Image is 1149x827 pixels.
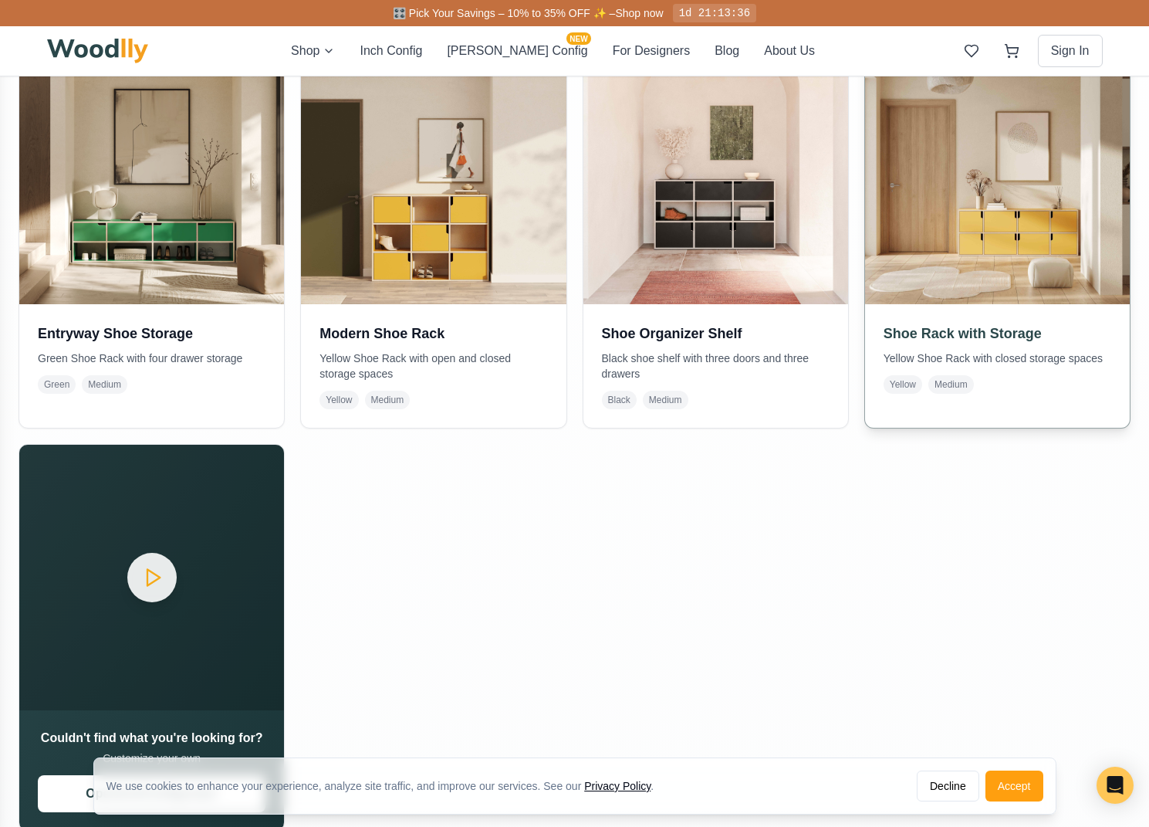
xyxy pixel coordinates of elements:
div: We use cookies to enhance your experience, analyze site traffic, and improve our services. See our . [106,778,667,794]
span: Yellow [319,391,358,409]
button: Blog [715,42,739,60]
img: Shoe Organizer Shelf [583,39,848,304]
button: Shop [291,42,335,60]
button: For Designers [613,42,690,60]
p: Yellow Shoe Rack with open and closed storage spaces [319,351,547,381]
img: Shoe Rack with Storage [858,32,1136,310]
p: Yellow Shoe Rack with closed storage spaces [884,351,1111,366]
p: Black shoe shelf with three doors and three drawers [602,351,830,381]
button: About Us [764,42,815,60]
p: Green Shoe Rack with four drawer storage [38,351,265,366]
a: Shop now [615,7,663,19]
h3: Couldn't find what you're looking for? [38,729,265,747]
button: Decline [917,771,979,802]
button: Sign In [1038,35,1103,67]
h3: Entryway Shoe Storage [38,323,265,344]
p: Customize your own [38,751,265,766]
button: Accept [985,771,1043,802]
a: Privacy Policy [584,780,651,792]
img: Modern Shoe Rack [301,39,566,304]
div: Open Intercom Messenger [1097,767,1134,804]
h3: Modern Shoe Rack [319,323,547,344]
span: Black [602,391,637,409]
span: Medium [643,391,688,409]
span: Yellow [884,375,922,394]
h3: Shoe Organizer Shelf [602,323,830,344]
img: Woodlly [47,39,149,63]
span: Green [38,375,76,394]
img: Entryway Shoe Storage [19,39,284,304]
button: [PERSON_NAME] ConfigNEW [447,42,587,60]
span: Medium [928,375,974,394]
span: Medium [82,375,127,394]
h3: Shoe Rack with Storage [884,323,1111,344]
span: Medium [365,391,411,409]
span: NEW [566,32,590,45]
div: 1d 21:13:36 [673,4,756,22]
button: Inch Config [360,42,422,60]
span: 🎛️ Pick Your Savings – 10% to 35% OFF ✨ – [393,7,615,19]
